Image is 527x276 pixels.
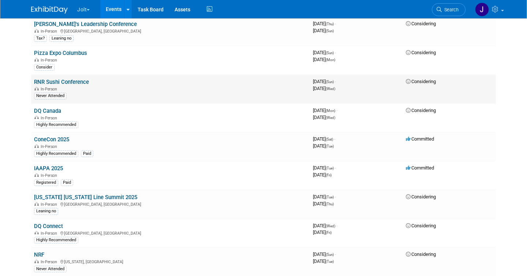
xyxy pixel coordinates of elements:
span: (Tue) [326,195,334,199]
a: Search [432,3,466,16]
div: Never Attended [34,93,67,99]
span: [DATE] [313,50,336,55]
a: [US_STATE] [US_STATE] Line Summit 2025 [34,194,137,201]
div: Highly Recommended [34,150,78,157]
span: In-Person [41,87,59,92]
a: IAAPA 2025 [34,165,63,172]
img: In-Person Event [34,29,39,33]
img: In-Person Event [34,144,39,148]
div: Tax? [34,35,47,42]
span: In-Person [41,144,59,149]
img: In-Person Event [34,173,39,177]
span: (Sat) [326,137,333,141]
span: Considering [406,223,436,228]
img: In-Person Event [34,58,39,61]
span: - [334,136,335,142]
span: [DATE] [313,251,336,257]
span: - [335,194,336,199]
a: RNR Sushi Conference [34,79,89,85]
span: (Fri) [326,173,332,177]
span: Considering [406,50,436,55]
span: Committed [406,165,434,171]
span: (Sun) [326,51,334,55]
span: [DATE] [313,115,335,120]
img: Jeshua Anderson [475,3,489,16]
a: NRF [34,251,44,258]
span: In-Person [41,116,59,120]
span: (Mon) [326,58,335,62]
div: Registered [34,179,58,186]
span: [DATE] [313,223,337,228]
img: In-Person Event [34,202,39,206]
span: [DATE] [313,230,332,235]
div: Paid [81,150,93,157]
span: [DATE] [313,194,336,199]
span: (Wed) [326,87,335,91]
span: [DATE] [313,143,334,149]
span: [DATE] [313,201,334,206]
span: [DATE] [313,21,336,26]
span: [DATE] [313,86,335,91]
img: ExhibitDay [31,6,68,14]
span: Considering [406,79,436,84]
a: Pizza Expo Columbus [34,50,87,56]
span: [DATE] [313,136,335,142]
img: In-Person Event [34,116,39,119]
span: (Tue) [326,144,334,148]
div: Highly Recommended [34,122,78,128]
div: [GEOGRAPHIC_DATA], [GEOGRAPHIC_DATA] [34,230,307,236]
span: [DATE] [313,57,335,62]
span: (Mon) [326,109,335,113]
span: [DATE] [313,28,334,33]
span: Considering [406,251,436,257]
div: [US_STATE], [GEOGRAPHIC_DATA] [34,258,307,264]
span: (Sun) [326,253,334,257]
img: In-Person Event [34,260,39,263]
span: In-Person [41,260,59,264]
span: (Wed) [326,116,335,120]
a: DQ Canada [34,108,61,114]
a: [PERSON_NAME]'s Leadership Conference [34,21,137,27]
span: (Tue) [326,166,334,170]
span: (Thu) [326,202,334,206]
span: (Wed) [326,224,335,228]
span: [DATE] [313,79,336,84]
span: - [336,108,337,113]
span: (Fri) [326,231,332,235]
a: DQ Connect [34,223,63,230]
img: In-Person Event [34,87,39,90]
span: In-Person [41,58,59,63]
a: ConeCon 2025 [34,136,69,143]
span: - [335,50,336,55]
div: Paid [61,179,73,186]
span: Considering [406,108,436,113]
span: Considering [406,21,436,26]
span: (Sun) [326,80,334,84]
span: - [335,165,336,171]
div: [GEOGRAPHIC_DATA], [GEOGRAPHIC_DATA] [34,201,307,207]
span: In-Person [41,29,59,34]
span: In-Person [41,231,59,236]
span: - [335,251,336,257]
span: - [335,79,336,84]
div: Never Attended [34,266,67,272]
span: Considering [406,194,436,199]
div: Leaning no [34,208,58,215]
span: [DATE] [313,165,336,171]
div: Leaning no [49,35,74,42]
span: - [336,223,337,228]
span: In-Person [41,202,59,207]
span: (Tue) [326,260,334,264]
span: - [335,21,336,26]
div: Consider [34,64,55,71]
img: In-Person Event [34,231,39,235]
span: [DATE] [313,258,334,264]
div: [GEOGRAPHIC_DATA], [GEOGRAPHIC_DATA] [34,28,307,34]
span: (Sun) [326,29,334,33]
span: Committed [406,136,434,142]
span: [DATE] [313,108,337,113]
span: In-Person [41,173,59,178]
span: Search [442,7,459,12]
span: (Thu) [326,22,334,26]
span: [DATE] [313,172,332,178]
